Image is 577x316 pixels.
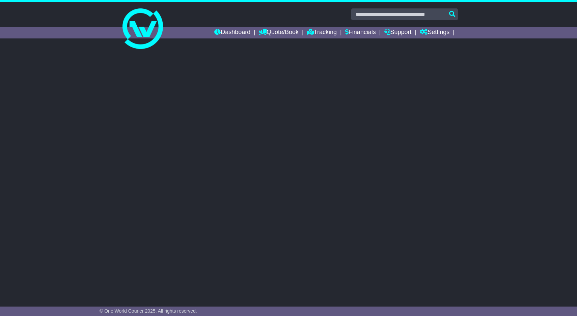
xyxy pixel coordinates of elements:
a: Settings [420,27,449,38]
span: © One World Courier 2025. All rights reserved. [100,308,197,314]
a: Support [384,27,412,38]
a: Tracking [307,27,337,38]
a: Quote/Book [259,27,299,38]
a: Financials [345,27,376,38]
a: Dashboard [214,27,250,38]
